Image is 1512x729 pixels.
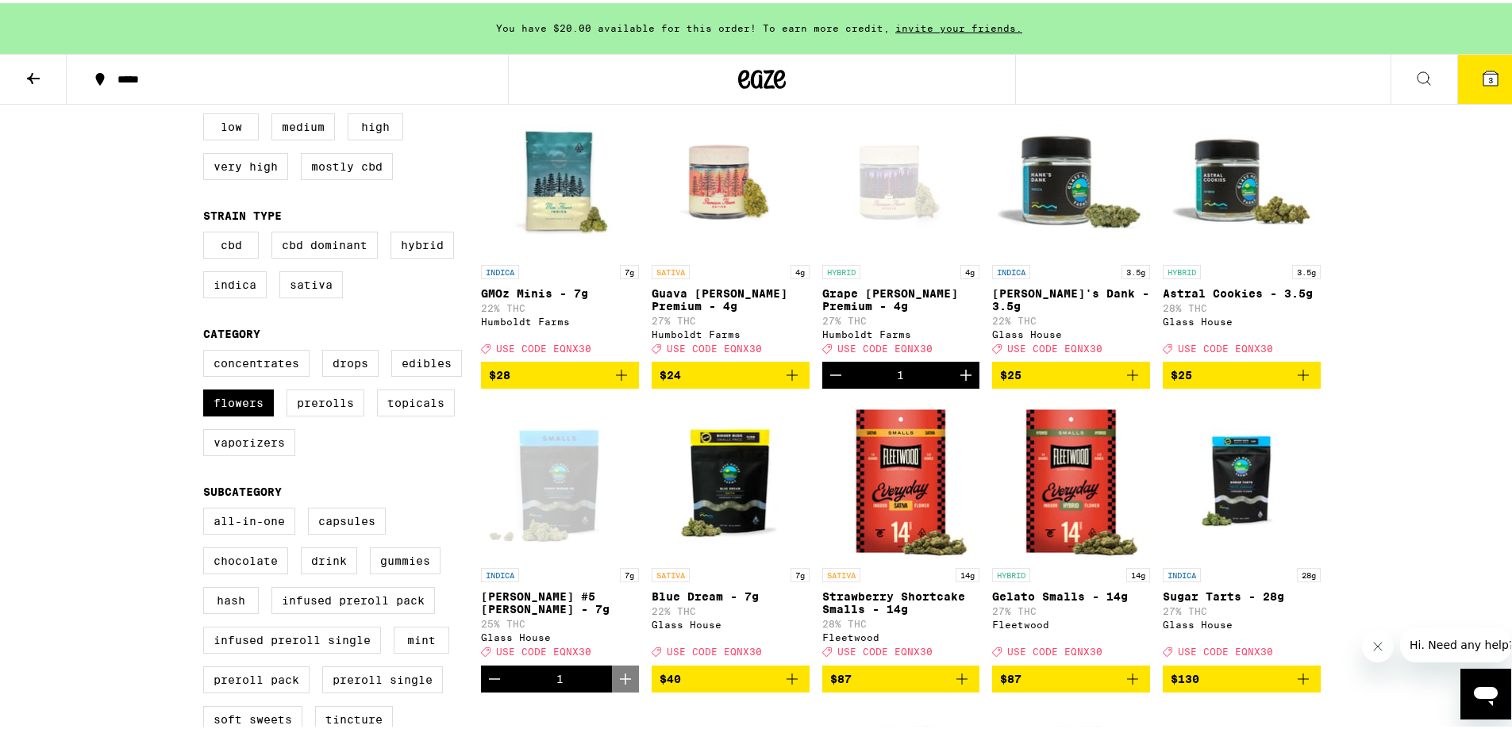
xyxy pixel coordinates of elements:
[1163,95,1321,254] img: Glass House - Astral Cookies - 3.5g
[370,544,441,571] label: Gummies
[391,228,454,255] label: Hybrid
[271,584,435,611] label: Infused Preroll Pack
[992,359,1150,386] button: Add to bag
[652,95,810,254] img: Humboldt Farms - Guava Mintz Premium - 4g
[1007,644,1102,654] span: USE CODE EQNX30
[1126,565,1150,579] p: 14g
[992,326,1150,336] div: Glass House
[203,663,310,690] label: Preroll Pack
[837,644,933,654] span: USE CODE EQNX30
[481,95,639,359] a: Open page for GMOz Minis - 7g from Humboldt Farms
[660,670,681,682] span: $40
[279,268,343,295] label: Sativa
[496,20,890,30] span: You have $20.00 available for this order! To earn more credit,
[652,398,810,557] img: Glass House - Blue Dream - 7g
[301,544,357,571] label: Drink
[791,262,810,276] p: 4g
[203,544,288,571] label: Chocolate
[822,587,980,612] p: Strawberry Shortcake Smalls - 14g
[822,629,980,639] div: Fleetwood
[822,262,860,276] p: HYBRID
[897,366,904,378] div: 1
[890,20,1028,30] span: invite your friends.
[481,629,639,639] div: Glass House
[1163,284,1321,297] p: Astral Cookies - 3.5g
[1163,603,1321,613] p: 27% THC
[952,359,979,386] button: Increment
[1163,616,1321,627] div: Glass House
[652,262,690,276] p: SATIVA
[1163,398,1321,557] img: Glass House - Sugar Tarts - 28g
[1007,340,1102,351] span: USE CODE EQNX30
[992,398,1150,557] img: Fleetwood - Gelato Smalls - 14g
[1163,313,1321,324] div: Glass House
[1163,262,1201,276] p: HYBRID
[1297,565,1321,579] p: 28g
[1488,72,1493,82] span: 3
[1163,587,1321,600] p: Sugar Tarts - 28g
[992,284,1150,309] p: [PERSON_NAME]'s Dank - 3.5g
[301,150,393,177] label: Mostly CBD
[322,663,443,690] label: Preroll Single
[322,347,379,374] label: Drops
[992,313,1150,323] p: 22% THC
[391,347,462,374] label: Edibles
[1460,666,1511,716] iframe: Button to launch messaging window
[822,95,980,359] a: Open page for Grape Runtz Premium - 4g from Humboldt Farms
[652,587,810,600] p: Blue Dream - 7g
[271,110,335,137] label: Medium
[287,386,364,413] label: Prerolls
[660,366,681,378] span: $24
[822,616,980,626] p: 28% THC
[481,359,639,386] button: Add to bag
[489,366,510,378] span: $28
[652,95,810,359] a: Open page for Guava Mintz Premium - 4g from Humboldt Farms
[481,95,639,254] img: Humboldt Farms - GMOz Minis - 7g
[992,262,1030,276] p: INDICA
[822,284,980,309] p: Grape [PERSON_NAME] Premium - 4g
[203,386,274,413] label: Flowers
[1163,398,1321,662] a: Open page for Sugar Tarts - 28g from Glass House
[556,670,564,682] div: 1
[992,95,1150,359] a: Open page for Hank's Dank - 3.5g from Glass House
[652,398,810,662] a: Open page for Blue Dream - 7g from Glass House
[481,616,639,626] p: 25% THC
[956,565,979,579] p: 14g
[481,662,508,689] button: Decrement
[1000,670,1021,682] span: $87
[496,340,591,351] span: USE CODE EQNX30
[271,228,378,255] label: CBD Dominant
[1163,300,1321,310] p: 28% THC
[652,662,810,689] button: Add to bag
[1362,627,1394,659] iframe: Close message
[1163,359,1321,386] button: Add to bag
[481,565,519,579] p: INDICA
[1400,624,1511,659] iframe: Message from company
[652,284,810,309] p: Guava [PERSON_NAME] Premium - 4g
[481,300,639,310] p: 22% THC
[620,262,639,276] p: 7g
[992,398,1150,662] a: Open page for Gelato Smalls - 14g from Fleetwood
[1171,366,1192,378] span: $25
[652,603,810,613] p: 22% THC
[203,110,259,137] label: Low
[652,565,690,579] p: SATIVA
[1178,340,1273,351] span: USE CODE EQNX30
[992,616,1150,627] div: Fleetwood
[992,95,1150,254] img: Glass House - Hank's Dank - 3.5g
[1000,366,1021,378] span: $25
[652,326,810,336] div: Humboldt Farms
[203,347,310,374] label: Concentrates
[481,284,639,297] p: GMOz Minis - 7g
[822,398,980,557] img: Fleetwood - Strawberry Shortcake Smalls - 14g
[837,340,933,351] span: USE CODE EQNX30
[992,587,1150,600] p: Gelato Smalls - 14g
[496,644,591,654] span: USE CODE EQNX30
[992,662,1150,689] button: Add to bag
[203,206,282,219] legend: Strain Type
[203,482,282,495] legend: Subcategory
[203,324,260,337] legend: Category
[822,313,980,323] p: 27% THC
[1121,262,1150,276] p: 3.5g
[348,110,403,137] label: High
